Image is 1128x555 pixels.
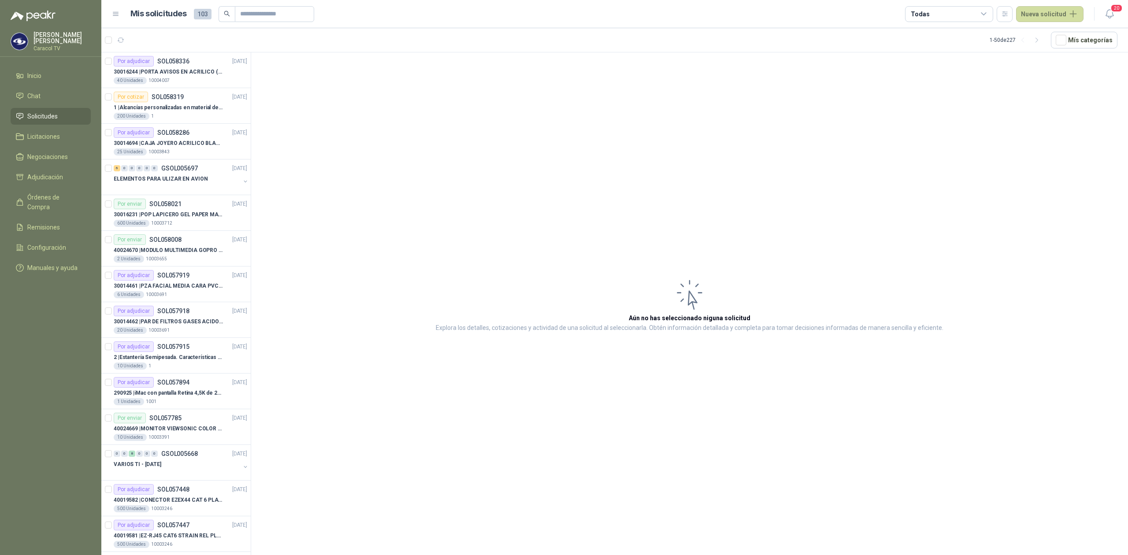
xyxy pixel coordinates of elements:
div: 6 [114,165,120,171]
span: Chat [27,91,41,101]
span: 103 [194,9,211,19]
a: Inicio [11,67,91,84]
span: Licitaciones [27,132,60,141]
div: Por adjudicar [114,56,154,67]
a: Por adjudicarSOL058336[DATE] 30016244 |PORTA AVISOS EN ACRILICO (En el adjunto mas informacion)40... [101,52,251,88]
span: Manuales y ayuda [27,263,78,273]
a: Por enviarSOL057785[DATE] 40024669 |MONITOR VIEWSONIC COLOR PRO VP2786-4K10 Unidades10003391 [101,409,251,445]
a: Por adjudicarSOL057447[DATE] 40019581 |EZ-RJ45 CAT6 STRAIN REL PLATINUM TOOLS500 Unidades10003246 [101,516,251,552]
div: Por adjudicar [114,270,154,281]
p: SOL058021 [149,201,182,207]
p: Caracol TV [33,46,91,51]
p: 290925 | iMac con pantalla Retina 4,5K de 24 pulgadas M4 [114,389,223,397]
p: GSOL005668 [161,451,198,457]
div: Por enviar [114,199,146,209]
p: 10003655 [146,255,167,263]
p: 1 | Alcancías personalizadas en material de cerámica (VER ADJUNTO) [114,104,223,112]
div: Por adjudicar [114,341,154,352]
h1: Mis solicitudes [130,7,187,20]
p: [DATE] [232,343,247,351]
span: Adjudicación [27,172,63,182]
button: Nueva solicitud [1016,6,1083,22]
a: Por adjudicarSOL057915[DATE] 2 |Estantería Semipesada. Características en el adjunto10 Unidades1 [101,338,251,374]
p: 10003691 [146,291,167,298]
div: 2 Unidades [114,255,144,263]
p: [DATE] [232,378,247,387]
a: Por adjudicarSOL057918[DATE] 30014462 |PAR DE FILTROS GASES ACIDOS REF.2096 3M20 Unidades10003691 [101,302,251,338]
div: Por enviar [114,234,146,245]
div: 600 Unidades [114,220,149,227]
p: 30014461 | PZA FACIAL MEDIA CARA PVC SERIE 6000 3M [114,282,223,290]
p: [DATE] [232,164,247,173]
a: Órdenes de Compra [11,189,91,215]
span: Remisiones [27,222,60,232]
p: SOL058008 [149,237,182,243]
a: Por adjudicarSOL057894[DATE] 290925 |iMac con pantalla Retina 4,5K de 24 pulgadas M41 Unidades1001 [101,374,251,409]
img: Logo peakr [11,11,56,21]
div: Por adjudicar [114,127,154,138]
p: GSOL005697 [161,165,198,171]
div: Por adjudicar [114,377,154,388]
div: 500 Unidades [114,505,149,512]
a: Por enviarSOL058008[DATE] 40024670 |MODULO MULTIMEDIA GOPRO HERO 12 BLACK2 Unidades10003655 [101,231,251,266]
p: 10003391 [148,434,170,441]
p: 1001 [146,398,156,405]
p: SOL058286 [157,129,189,136]
div: Por adjudicar [114,484,154,495]
p: 40019581 | EZ-RJ45 CAT6 STRAIN REL PLATINUM TOOLS [114,532,223,540]
div: 20 Unidades [114,327,147,334]
span: Solicitudes [27,111,58,121]
p: 40024670 | MODULO MULTIMEDIA GOPRO HERO 12 BLACK [114,246,223,255]
p: 30016231 | POP LAPICERO GEL PAPER MATE INKJOY 0.7 (Revisar el adjunto) [114,211,223,219]
div: 0 [129,165,135,171]
div: Todas [911,9,929,19]
div: Por adjudicar [114,306,154,316]
div: Por cotizar [114,92,148,102]
span: Negociaciones [27,152,68,162]
a: Por enviarSOL058021[DATE] 30016231 |POP LAPICERO GEL PAPER MATE INKJOY 0.7 (Revisar el adjunto)60... [101,195,251,231]
p: [DATE] [232,414,247,422]
span: Órdenes de Compra [27,192,82,212]
p: [DATE] [232,200,247,208]
div: Por adjudicar [114,520,154,530]
div: 0 [136,451,143,457]
p: SOL057448 [157,486,189,492]
div: 0 [114,451,120,457]
div: 200 Unidades [114,113,149,120]
p: SOL057447 [157,522,189,528]
div: 0 [136,165,143,171]
p: SOL058319 [152,94,184,100]
p: 10003691 [148,327,170,334]
div: 0 [121,165,128,171]
a: Adjudicación [11,169,91,185]
p: Explora los detalles, cotizaciones y actividad de una solicitud al seleccionarla. Obtén informaci... [436,323,943,333]
div: 0 [151,451,158,457]
div: 10 Unidades [114,363,147,370]
button: Mís categorías [1051,32,1117,48]
p: SOL057915 [157,344,189,350]
p: 10003843 [148,148,170,155]
p: SOL057785 [149,415,182,421]
img: Company Logo [11,33,28,50]
span: 20 [1110,4,1123,12]
p: 2 | Estantería Semipesada. Características en el adjunto [114,353,223,362]
a: Chat [11,88,91,104]
p: 30014694 | CAJA JOYERO ACRILICO BLANCO OPAL (En el adjunto mas detalle) [114,139,223,148]
div: 25 Unidades [114,148,147,155]
div: 0 [121,451,128,457]
div: 500 Unidades [114,541,149,548]
p: 1 [148,363,151,370]
div: 1 - 50 de 227 [990,33,1044,47]
p: 40019582 | CONECTOR EZEX44 CAT 6 PLATINUM TOOLS [114,496,223,504]
div: 10 Unidades [114,434,147,441]
p: [DATE] [232,521,247,529]
a: 0 0 8 0 0 0 GSOL005668[DATE] VARIOS TI - [DATE] [114,448,249,477]
p: [DATE] [232,236,247,244]
h3: Aún no has seleccionado niguna solicitud [629,313,750,323]
a: Negociaciones [11,148,91,165]
p: SOL057918 [157,308,189,314]
a: Configuración [11,239,91,256]
p: 10003712 [151,220,172,227]
p: [DATE] [232,450,247,458]
p: 10003246 [151,505,172,512]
